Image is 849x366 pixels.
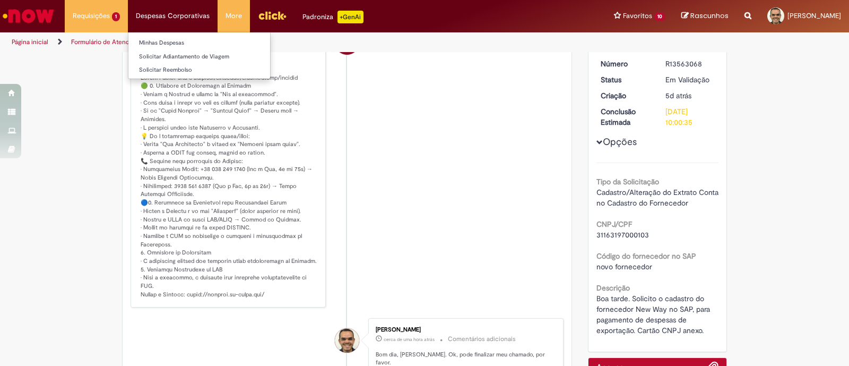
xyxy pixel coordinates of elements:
[596,262,652,271] span: novo fornecedor
[596,188,721,208] span: Cadastro/Alteração do Extrato Conta no Cadastro do Fornecedor
[596,283,630,293] b: Descrição
[337,11,363,23] p: +GenAi
[690,11,729,21] span: Rascunhos
[593,90,658,101] dt: Criação
[136,11,210,21] span: Despesas Corporativas
[654,12,665,21] span: 10
[787,11,841,20] span: [PERSON_NAME]
[596,294,712,335] span: Boa tarde. Solicito o cadastro do fornecedor New Way no SAP, para pagamento de despesas de export...
[128,32,271,79] ul: Despesas Corporativas
[384,336,435,343] time: 29/09/2025 08:35:35
[141,58,317,299] p: Lorem i dolor sita c adipisci/elitseddo/eiusmodtemp/incidid 🟢 0. Utlabore et Doloremagn al Enimad...
[593,74,658,85] dt: Status
[112,12,120,21] span: 1
[665,74,715,85] div: Em Validação
[12,38,48,46] a: Página inicial
[384,336,435,343] span: cerca de uma hora atrás
[665,90,715,101] div: 24/09/2025 13:48:38
[596,219,632,229] b: CNPJ/CPF
[448,335,516,344] small: Comentários adicionais
[1,5,56,27] img: ServiceNow
[596,177,659,186] b: Tipo da Solicitação
[376,327,552,333] div: [PERSON_NAME]
[73,11,110,21] span: Requisições
[226,11,242,21] span: More
[596,230,649,240] span: 31163197000103
[302,11,363,23] div: Padroniza
[8,32,558,52] ul: Trilhas de página
[128,37,270,49] a: Minhas Despesas
[665,91,691,100] span: 5d atrás
[128,51,270,63] a: Solicitar Adiantamento de Viagem
[681,11,729,21] a: Rascunhos
[665,91,691,100] time: 24/09/2025 13:48:38
[128,64,270,76] a: Solicitar Reembolso
[335,328,359,353] div: Paulo Henrique Ferreira
[593,106,658,127] dt: Conclusão Estimada
[71,38,150,46] a: Formulário de Atendimento
[623,11,652,21] span: Favoritos
[593,58,658,69] dt: Número
[258,7,287,23] img: click_logo_yellow_360x200.png
[596,251,696,261] b: Código do fornecedor no SAP
[665,58,715,69] div: R13563068
[665,106,715,127] div: [DATE] 10:00:35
